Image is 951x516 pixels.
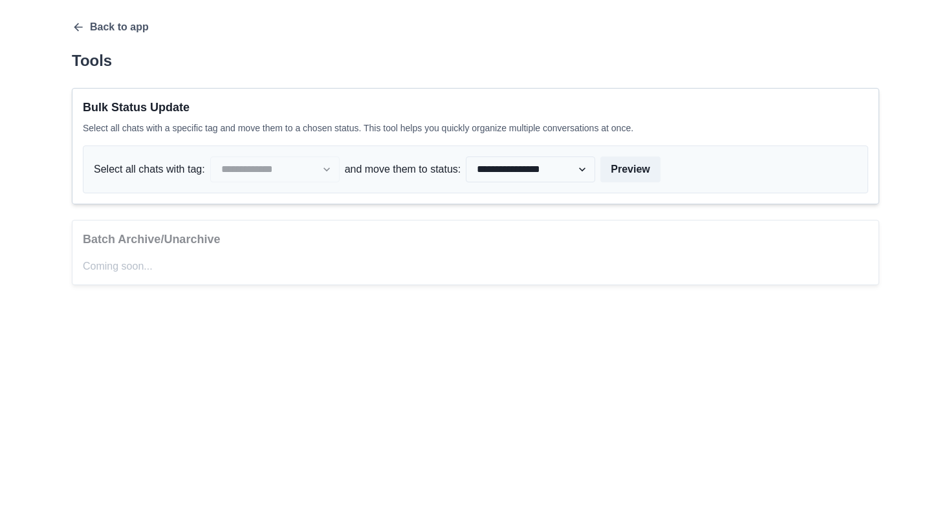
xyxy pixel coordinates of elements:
p: Tools [72,49,879,72]
p: Select all chats with a specific tag and move them to a chosen status. This tool helps you quickl... [83,122,868,135]
p: Coming soon... [83,259,868,274]
button: Back to app [72,21,149,34]
p: Batch Archive/Unarchive [83,231,868,248]
p: and move them to status: [345,162,461,177]
p: Select all chats with tag: [94,162,205,177]
button: Preview [600,156,660,182]
p: Bulk Status Update [83,99,868,116]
